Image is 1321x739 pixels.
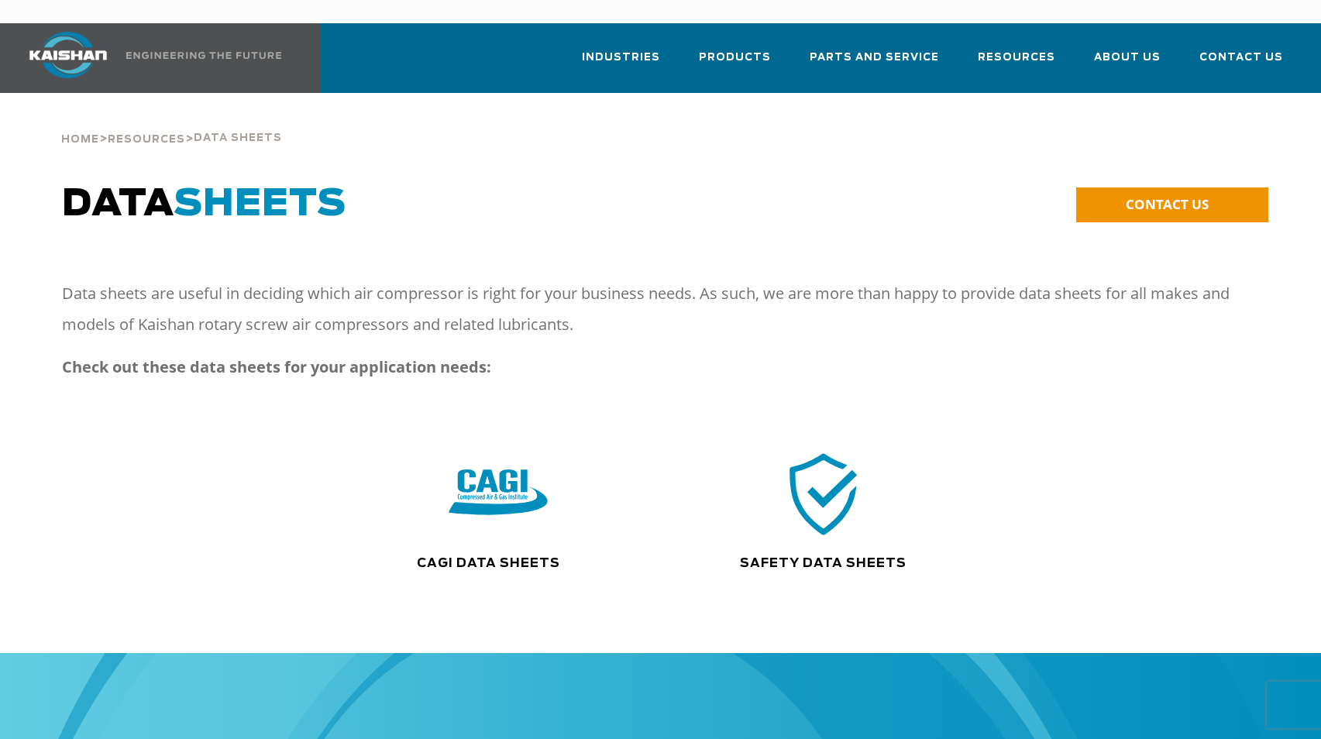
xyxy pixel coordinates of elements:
a: Resources [108,132,185,146]
span: Contact Us [1199,49,1283,67]
a: Industries [582,37,660,90]
a: Products [699,37,771,90]
a: Home [61,132,99,146]
img: CAGI [449,444,548,544]
span: Home [61,135,99,145]
a: CAGI Data Sheets [417,557,560,569]
a: CONTACT US [1076,187,1268,222]
span: DATA [62,186,346,223]
img: Engineering the future [126,52,281,59]
div: CAGI [335,449,661,539]
span: CONTACT US [1126,195,1209,213]
img: kaishan logo [10,32,126,78]
span: Parts and Service [810,49,939,67]
a: Safety Data Sheets [740,557,906,569]
a: Resources [978,37,1055,90]
span: Resources [108,135,185,145]
a: About Us [1094,37,1161,90]
p: Data sheets are useful in deciding which air compressor is right for your business needs. As such... [62,278,1231,340]
a: Parts and Service [810,37,939,90]
a: Contact Us [1199,37,1283,90]
span: SHEETS [174,186,346,223]
img: safety icon [779,449,869,539]
div: safety icon [673,449,972,539]
a: Kaishan USA [10,23,284,93]
span: Products [699,49,771,67]
span: Resources [978,49,1055,67]
span: About Us [1094,49,1161,67]
span: Industries [582,49,660,67]
span: Data Sheets [194,133,282,143]
div: > > [61,93,282,152]
strong: Check out these data sheets for your application needs: [62,356,491,377]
